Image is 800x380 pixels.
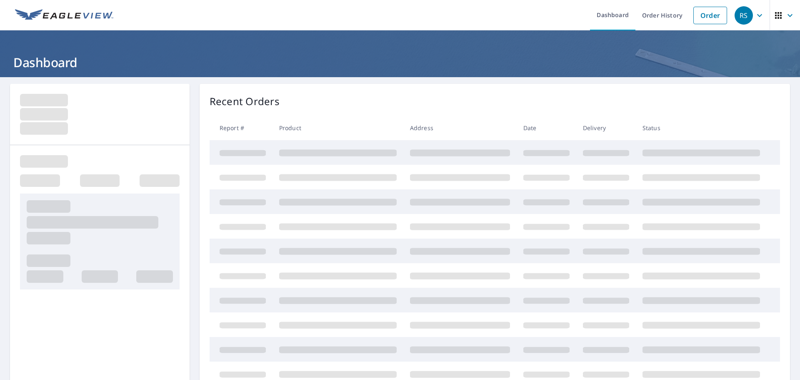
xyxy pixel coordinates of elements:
[636,116,767,140] th: Status
[15,9,113,22] img: EV Logo
[517,116,576,140] th: Date
[693,7,727,24] a: Order
[576,116,636,140] th: Delivery
[272,116,403,140] th: Product
[403,116,517,140] th: Address
[210,116,272,140] th: Report #
[10,54,790,71] h1: Dashboard
[735,6,753,25] div: RS
[210,94,280,109] p: Recent Orders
